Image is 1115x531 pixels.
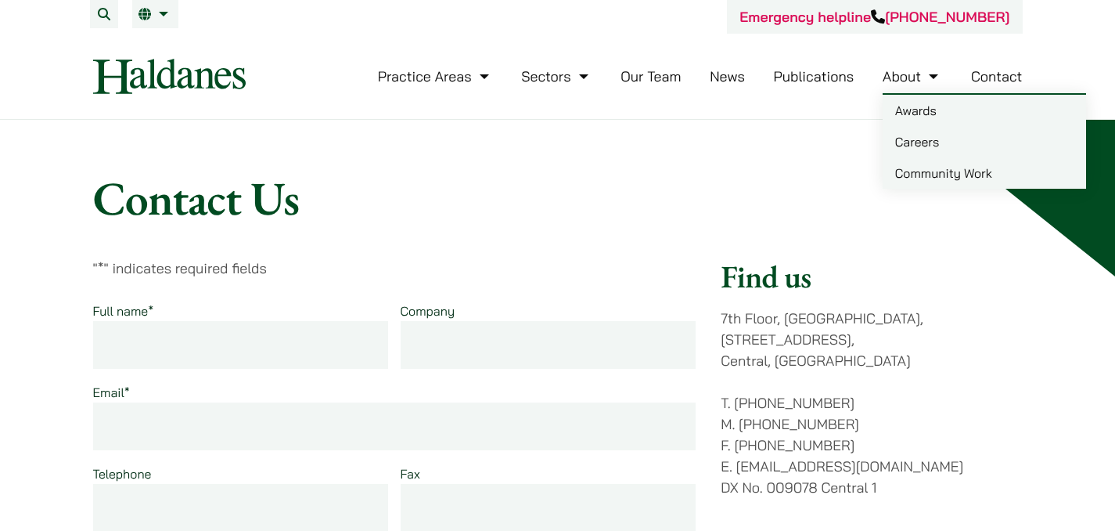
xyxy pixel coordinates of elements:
[620,67,681,85] a: Our Team
[93,170,1023,226] h1: Contact Us
[521,67,592,85] a: Sectors
[93,59,246,94] img: Logo of Haldanes
[774,67,854,85] a: Publications
[93,385,130,400] label: Email
[138,8,172,20] a: EN
[883,157,1086,189] a: Community Work
[971,67,1023,85] a: Contact
[883,126,1086,157] a: Careers
[721,392,1022,498] p: T. [PHONE_NUMBER] M. [PHONE_NUMBER] F. [PHONE_NUMBER] E. [EMAIL_ADDRESS][DOMAIN_NAME] DX No. 0090...
[401,303,455,319] label: Company
[378,67,493,85] a: Practice Areas
[93,258,696,279] p: " " indicates required fields
[710,67,745,85] a: News
[721,258,1022,295] h2: Find us
[883,67,942,85] a: About
[721,308,1022,371] p: 7th Floor, [GEOGRAPHIC_DATA], [STREET_ADDRESS], Central, [GEOGRAPHIC_DATA]
[93,303,154,319] label: Full name
[883,95,1086,126] a: Awards
[739,8,1009,26] a: Emergency helpline[PHONE_NUMBER]
[93,466,152,482] label: Telephone
[401,466,420,482] label: Fax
